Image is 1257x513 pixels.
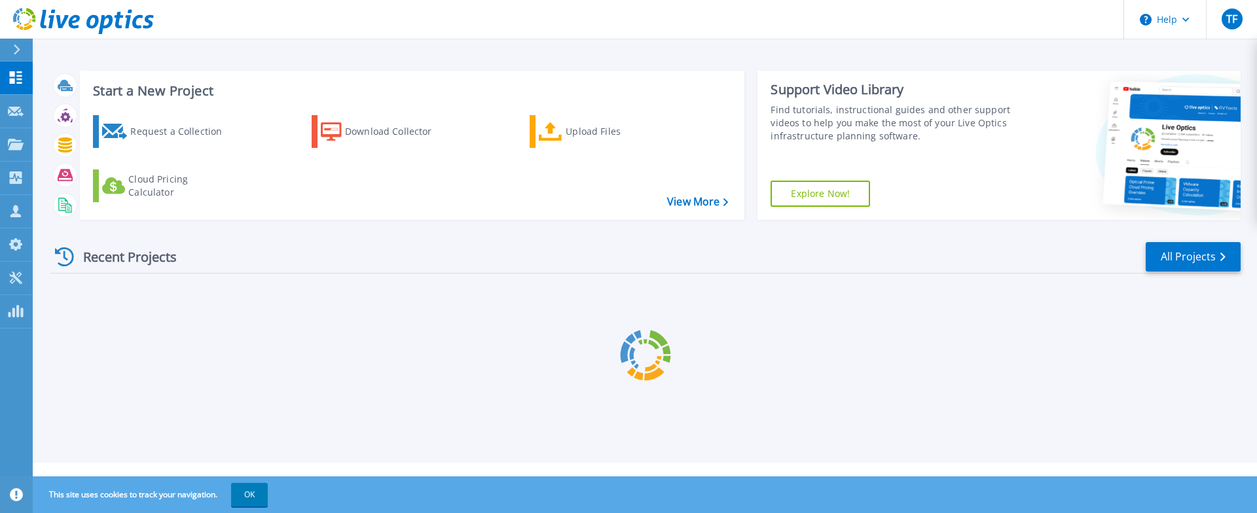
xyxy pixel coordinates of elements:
button: OK [231,483,268,506]
a: Download Collector [312,115,458,148]
div: Download Collector [345,118,450,145]
a: Explore Now! [771,181,870,207]
span: TF [1226,14,1237,24]
h3: Start a New Project [93,84,728,98]
a: Cloud Pricing Calculator [93,169,239,202]
div: Upload Files [566,118,670,145]
div: Cloud Pricing Calculator [128,173,233,199]
a: Upload Files [530,115,676,148]
div: Find tutorials, instructional guides and other support videos to help you make the most of your L... [771,103,1017,143]
div: Request a Collection [130,118,235,145]
a: Request a Collection [93,115,239,148]
span: This site uses cookies to track your navigation. [36,483,268,506]
div: Support Video Library [771,81,1017,98]
a: All Projects [1146,242,1241,272]
a: View More [667,196,728,208]
div: Recent Projects [50,241,194,273]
